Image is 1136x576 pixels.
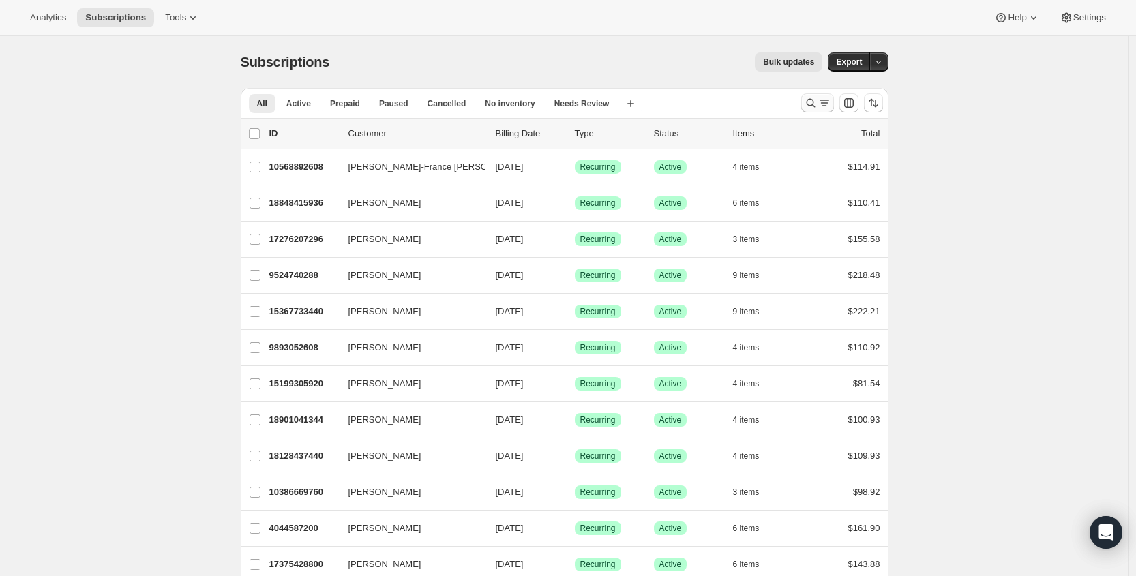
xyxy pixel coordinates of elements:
[269,446,880,466] div: 18128437440[PERSON_NAME][DATE]SuccessRecurringSuccessActive4 items$109.93
[733,338,775,357] button: 4 items
[85,12,146,23] span: Subscriptions
[580,559,616,570] span: Recurring
[348,160,527,174] span: [PERSON_NAME]-France [PERSON_NAME]
[733,414,760,425] span: 4 items
[496,523,524,533] span: [DATE]
[659,559,682,570] span: Active
[269,266,880,285] div: 9524740288[PERSON_NAME][DATE]SuccessRecurringSuccessActive9 items$218.48
[340,337,477,359] button: [PERSON_NAME]
[733,410,775,429] button: 4 items
[659,270,682,281] span: Active
[340,228,477,250] button: [PERSON_NAME]
[580,306,616,317] span: Recurring
[828,52,870,72] button: Export
[659,414,682,425] span: Active
[733,483,775,502] button: 3 items
[348,269,421,282] span: [PERSON_NAME]
[340,409,477,431] button: [PERSON_NAME]
[348,485,421,499] span: [PERSON_NAME]
[496,162,524,172] span: [DATE]
[496,342,524,352] span: [DATE]
[659,198,682,209] span: Active
[1008,12,1026,23] span: Help
[269,230,880,249] div: 17276207296[PERSON_NAME][DATE]SuccessRecurringSuccessActive3 items$155.58
[269,194,880,213] div: 18848415936[PERSON_NAME][DATE]SuccessRecurringSuccessActive6 items$110.41
[575,127,643,140] div: Type
[986,8,1048,27] button: Help
[269,413,338,427] p: 18901041344
[554,98,610,109] span: Needs Review
[269,269,338,282] p: 9524740288
[269,558,338,571] p: 17375428800
[580,523,616,534] span: Recurring
[1051,8,1114,27] button: Settings
[733,157,775,177] button: 4 items
[659,342,682,353] span: Active
[269,410,880,429] div: 18901041344[PERSON_NAME][DATE]SuccessRecurringSuccessActive4 items$100.93
[733,555,775,574] button: 6 items
[733,266,775,285] button: 9 items
[580,162,616,172] span: Recurring
[659,378,682,389] span: Active
[269,338,880,357] div: 9893052608[PERSON_NAME][DATE]SuccessRecurringSuccessActive4 items$110.92
[496,306,524,316] span: [DATE]
[269,160,338,174] p: 10568892608
[733,162,760,172] span: 4 items
[733,523,760,534] span: 6 items
[496,487,524,497] span: [DATE]
[269,555,880,574] div: 17375428800[PERSON_NAME][DATE]SuccessRecurringSuccessActive6 items$143.88
[848,414,880,425] span: $100.93
[241,55,330,70] span: Subscriptions
[580,234,616,245] span: Recurring
[269,305,338,318] p: 15367733440
[848,270,880,280] span: $218.48
[496,198,524,208] span: [DATE]
[580,414,616,425] span: Recurring
[379,98,408,109] span: Paused
[580,487,616,498] span: Recurring
[580,378,616,389] span: Recurring
[340,301,477,322] button: [PERSON_NAME]
[848,306,880,316] span: $222.21
[848,451,880,461] span: $109.93
[485,98,535,109] span: No inventory
[1090,516,1122,549] div: Open Intercom Messenger
[330,98,360,109] span: Prepaid
[22,8,74,27] button: Analytics
[801,93,834,112] button: Search and filter results
[269,374,880,393] div: 15199305920[PERSON_NAME][DATE]SuccessRecurringSuccessActive4 items$81.54
[659,306,682,317] span: Active
[348,558,421,571] span: [PERSON_NAME]
[269,521,338,535] p: 4044587200
[340,192,477,214] button: [PERSON_NAME]
[165,12,186,23] span: Tools
[659,451,682,461] span: Active
[733,234,760,245] span: 3 items
[839,93,858,112] button: Customize table column order and visibility
[269,483,880,502] div: 10386669760[PERSON_NAME][DATE]SuccessRecurringSuccessActive3 items$98.92
[733,342,760,353] span: 4 items
[269,127,338,140] p: ID
[580,270,616,281] span: Recurring
[848,523,880,533] span: $161.90
[348,413,421,427] span: [PERSON_NAME]
[348,196,421,210] span: [PERSON_NAME]
[853,487,880,497] span: $98.92
[496,127,564,140] p: Billing Date
[348,341,421,354] span: [PERSON_NAME]
[659,162,682,172] span: Active
[496,378,524,389] span: [DATE]
[496,234,524,244] span: [DATE]
[340,517,477,539] button: [PERSON_NAME]
[340,445,477,467] button: [PERSON_NAME]
[1073,12,1106,23] span: Settings
[733,519,775,538] button: 6 items
[348,305,421,318] span: [PERSON_NAME]
[848,198,880,208] span: $110.41
[733,559,760,570] span: 6 items
[77,8,154,27] button: Subscriptions
[269,377,338,391] p: 15199305920
[157,8,208,27] button: Tools
[286,98,311,109] span: Active
[654,127,722,140] p: Status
